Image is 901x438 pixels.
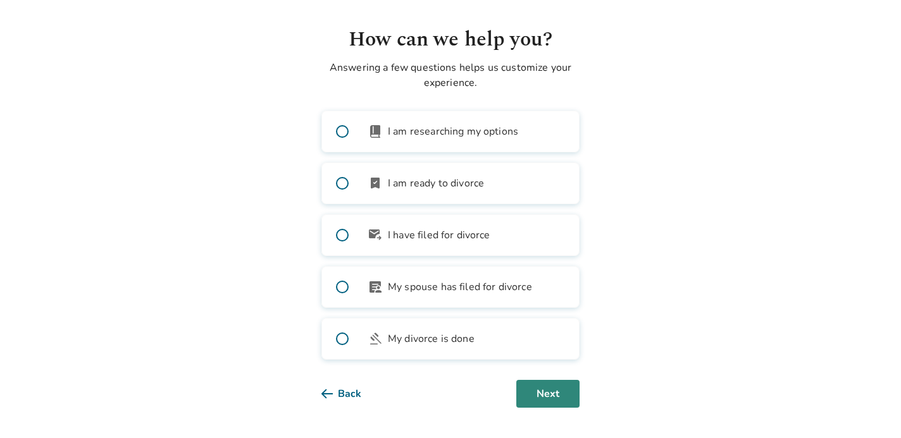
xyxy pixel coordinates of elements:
[368,331,383,346] span: gavel
[388,228,490,243] span: I have filed for divorce
[368,279,383,295] span: article_person
[368,176,383,191] span: bookmark_check
[368,124,383,139] span: book_2
[388,331,475,346] span: My divorce is done
[838,377,901,438] iframe: Chat Widget
[388,124,518,139] span: I am researching my options
[516,380,580,408] button: Next
[321,25,580,55] h1: How can we help you?
[368,228,383,243] span: outgoing_mail
[388,176,484,191] span: I am ready to divorce
[321,380,382,408] button: Back
[321,60,580,90] p: Answering a few questions helps us customize your experience.
[388,279,532,295] span: My spouse has filed for divorce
